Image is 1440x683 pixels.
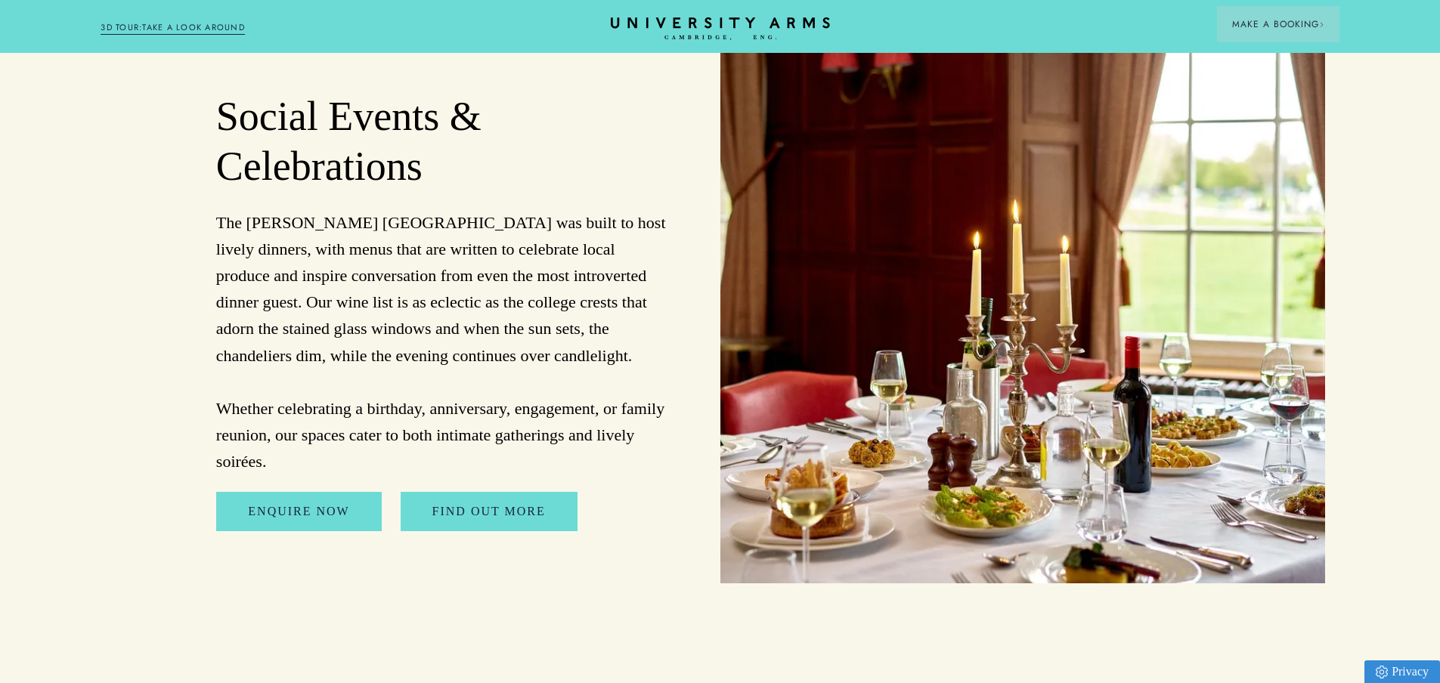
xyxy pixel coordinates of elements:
[401,492,578,531] a: FIND OUT MORE
[216,92,668,192] h2: Social Events & Celebrations
[611,17,830,41] a: Home
[1232,17,1324,31] span: Make a Booking
[1217,6,1339,42] button: Make a BookingArrow icon
[216,492,381,531] a: Enquire Now
[1376,666,1388,678] img: Privacy
[1319,22,1324,27] img: Arrow icon
[720,39,1325,583] img: image-334a9bf16f3f458e30ed1e344c882039d3a7cd81-2000x1333-jpg
[101,21,245,35] a: 3D TOUR:TAKE A LOOK AROUND
[1364,660,1440,683] a: Privacy
[216,209,668,475] p: The [PERSON_NAME] [GEOGRAPHIC_DATA] was built to host lively dinners, with menus that are written...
